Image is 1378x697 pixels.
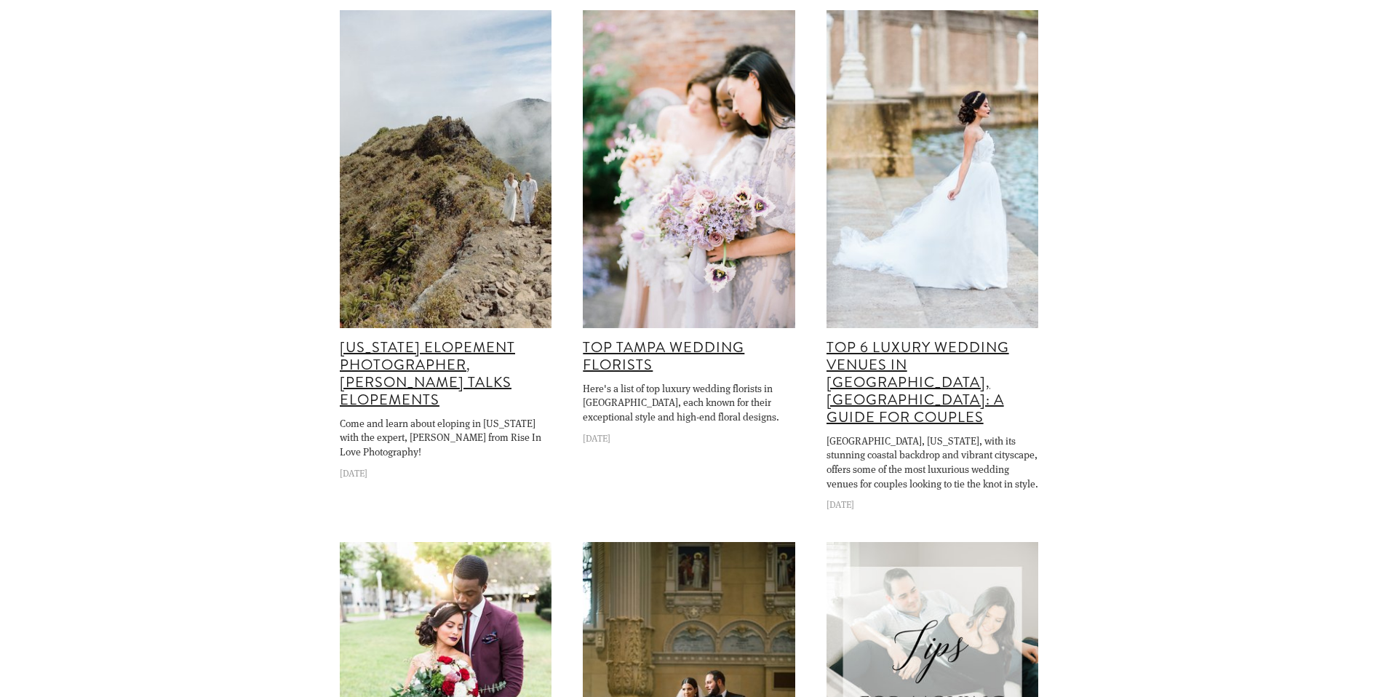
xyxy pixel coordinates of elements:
p: [GEOGRAPHIC_DATA], [US_STATE], with its stunning coastal backdrop and vibrant cityscape, offers s... [827,434,1038,490]
a: GFX+50S+Example+with+Schneider+Cinelux-1-2.jpg [583,10,794,328]
img: GFX+50S+Example+with+Schneider+Cinelux-1-2.jpg [570,10,808,328]
a: Top Tampa Wedding Florists [583,337,744,375]
a: unnamed (2).jpg [340,10,551,328]
a: Top 6 Luxury Wedding Venues in [GEOGRAPHIC_DATA], [GEOGRAPHIC_DATA]: A Guide for Couples [827,337,1009,428]
p: Here's a list of top luxury wedding florists in [GEOGRAPHIC_DATA], each known for their exception... [583,381,794,424]
a: [US_STATE] Elopement Photographer, [PERSON_NAME] Talks Elopements [340,337,515,410]
time: [DATE] [340,466,367,479]
img: unnamed (2).jpg [207,10,685,328]
time: [DATE] [583,431,610,445]
time: [DATE] [827,498,854,511]
img: Terrace-Romance-Lakeland-Fl-Styled (104 of 110).jpg [827,10,1038,328]
p: Come and learn about eloping in [US_STATE] with the expert, [PERSON_NAME] from Rise In Love Photo... [340,416,551,459]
